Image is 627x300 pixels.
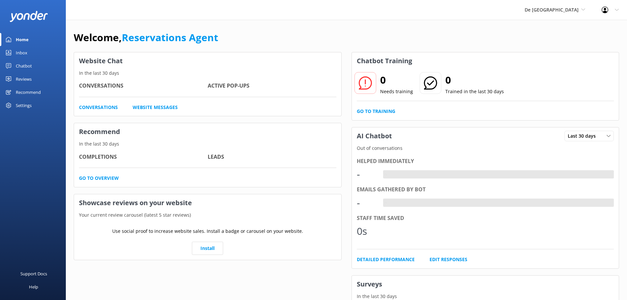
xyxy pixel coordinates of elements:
[79,175,119,182] a: Go to overview
[383,170,388,179] div: -
[74,52,341,69] h3: Website Chat
[74,123,341,140] h3: Recommend
[29,280,38,293] div: Help
[357,256,415,263] a: Detailed Performance
[112,228,303,235] p: Use social proof to increase website sales. Install a badge or carousel on your website.
[20,267,47,280] div: Support Docs
[74,140,341,148] p: In the last 30 days
[79,82,208,90] h4: Conversations
[357,166,377,182] div: -
[357,185,614,194] div: Emails gathered by bot
[445,72,504,88] h2: 0
[352,276,619,293] h3: Surveys
[357,214,614,223] div: Staff time saved
[357,223,377,239] div: 0s
[74,69,341,77] p: In the last 30 days
[568,132,600,140] span: Last 30 days
[122,31,218,44] a: Reservations Agent
[16,46,27,59] div: Inbox
[525,7,579,13] span: De [GEOGRAPHIC_DATA]
[16,33,29,46] div: Home
[352,145,619,152] p: Out of conversations
[16,72,32,86] div: Reviews
[208,153,336,161] h4: Leads
[357,108,395,115] a: Go to Training
[133,104,178,111] a: Website Messages
[352,52,417,69] h3: Chatbot Training
[79,153,208,161] h4: Completions
[192,242,223,255] a: Install
[357,157,614,166] div: Helped immediately
[430,256,467,263] a: Edit Responses
[16,86,41,99] div: Recommend
[16,99,32,112] div: Settings
[352,293,619,300] p: In the last 30 days
[10,11,48,22] img: yonder-white-logo.png
[79,104,118,111] a: Conversations
[74,211,341,219] p: Your current review carousel (latest 5 star reviews)
[208,82,336,90] h4: Active Pop-ups
[380,72,413,88] h2: 0
[383,199,388,207] div: -
[445,88,504,95] p: Trained in the last 30 days
[74,30,218,45] h1: Welcome,
[74,194,341,211] h3: Showcase reviews on your website
[380,88,413,95] p: Needs training
[352,127,397,145] h3: AI Chatbot
[16,59,32,72] div: Chatbot
[357,195,377,211] div: -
